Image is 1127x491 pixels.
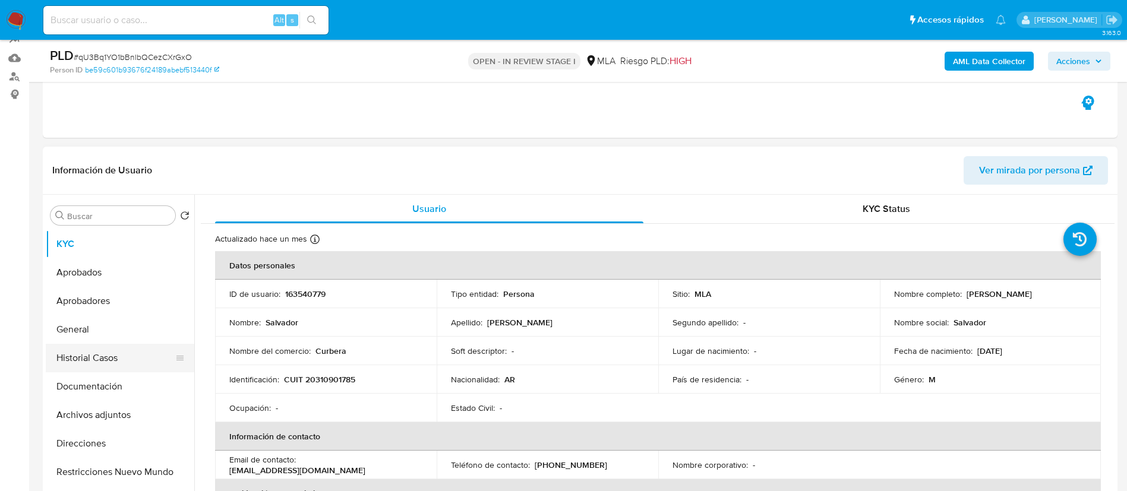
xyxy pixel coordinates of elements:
p: M [929,374,936,385]
button: Aprobados [46,258,194,287]
span: Usuario [412,202,446,216]
p: ID de usuario : [229,289,280,299]
p: - [753,460,755,470]
p: OPEN - IN REVIEW STAGE I [468,53,580,69]
span: # qU3Bq1YO1bBnlbQCezCXrGxO [74,51,192,63]
p: Sitio : [673,289,690,299]
p: [PERSON_NAME] [487,317,553,328]
a: be59c601b93676f24189abebf513440f [85,65,219,75]
p: Nombre del comercio : [229,346,311,356]
button: Restricciones Nuevo Mundo [46,458,194,486]
button: Archivos adjuntos [46,401,194,429]
h1: Información de Usuario [52,164,152,176]
p: - [500,403,502,413]
a: Notificaciones [996,15,1006,25]
p: Género : [894,374,924,385]
a: Salir [1106,14,1118,26]
p: maria.acosta@mercadolibre.com [1034,14,1101,26]
p: Apellido : [451,317,482,328]
button: search-icon [299,12,324,28]
button: Buscar [55,211,65,220]
p: Tipo entidad : [451,289,498,299]
button: Aprobadores [46,287,194,315]
input: Buscar [67,211,171,221]
p: - [743,317,746,328]
p: Salvador [954,317,986,328]
button: Ver mirada por persona [964,156,1108,185]
b: AML Data Collector [953,52,1025,71]
p: - [512,346,514,356]
p: Identificación : [229,374,279,385]
p: - [276,403,278,413]
p: País de residencia : [673,374,741,385]
button: General [46,315,194,344]
th: Información de contacto [215,422,1101,451]
p: [PERSON_NAME] [967,289,1032,299]
p: Nombre social : [894,317,949,328]
p: Email de contacto : [229,454,296,465]
p: Lugar de nacimiento : [673,346,749,356]
span: Ver mirada por persona [979,156,1080,185]
p: CUIT 20310901785 [284,374,355,385]
p: Segundo apellido : [673,317,738,328]
p: Ocupación : [229,403,271,413]
span: 3.163.0 [1102,28,1121,37]
input: Buscar usuario o caso... [43,12,329,28]
button: KYC [46,230,194,258]
p: Teléfono de contacto : [451,460,530,470]
button: Documentación [46,372,194,401]
p: Soft descriptor : [451,346,507,356]
p: Persona [503,289,535,299]
span: Alt [274,14,284,26]
span: HIGH [670,54,692,68]
p: [DATE] [977,346,1002,356]
p: - [746,374,749,385]
p: AR [504,374,515,385]
div: MLA [585,55,615,68]
p: Actualizado hace un mes [215,233,307,245]
p: Nacionalidad : [451,374,500,385]
button: Acciones [1048,52,1110,71]
th: Datos personales [215,251,1101,280]
span: Accesos rápidos [917,14,984,26]
p: - [754,346,756,356]
span: s [291,14,294,26]
b: Person ID [50,65,83,75]
p: MLA [694,289,711,299]
button: Historial Casos [46,344,185,372]
span: Riesgo PLD: [620,55,692,68]
p: Fecha de nacimiento : [894,346,973,356]
p: Estado Civil : [451,403,495,413]
p: [PHONE_NUMBER] [535,460,607,470]
p: Nombre : [229,317,261,328]
p: Curbera [315,346,346,356]
button: AML Data Collector [945,52,1034,71]
button: Volver al orden por defecto [180,211,190,224]
p: 163540779 [285,289,326,299]
span: KYC Status [863,202,910,216]
p: [EMAIL_ADDRESS][DOMAIN_NAME] [229,465,365,476]
p: Salvador [266,317,298,328]
b: PLD [50,46,74,65]
button: Direcciones [46,429,194,458]
p: Nombre completo : [894,289,962,299]
p: Nombre corporativo : [673,460,748,470]
span: Acciones [1056,52,1090,71]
